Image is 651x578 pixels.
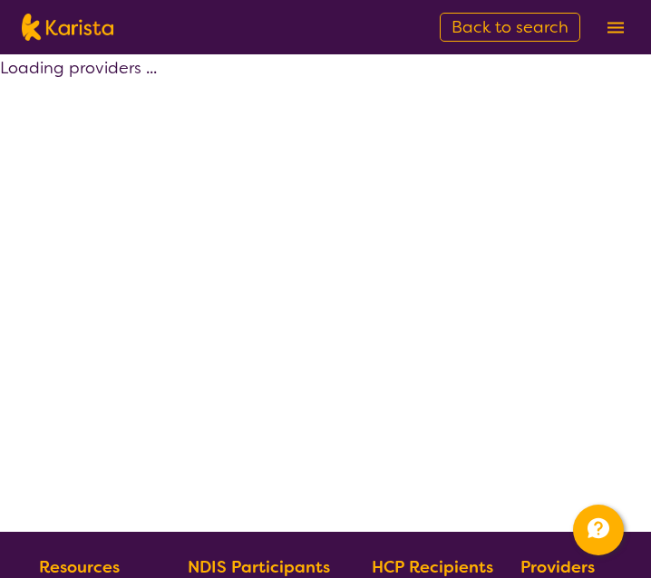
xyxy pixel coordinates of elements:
span: Back to search [452,16,568,38]
b: Resources [39,556,120,578]
button: Channel Menu [573,505,624,555]
img: menu [607,22,624,34]
b: NDIS Participants [188,556,330,578]
b: Providers [520,556,595,578]
img: Karista logo [22,14,113,41]
a: Back to search [440,13,580,42]
b: HCP Recipients [372,556,493,578]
